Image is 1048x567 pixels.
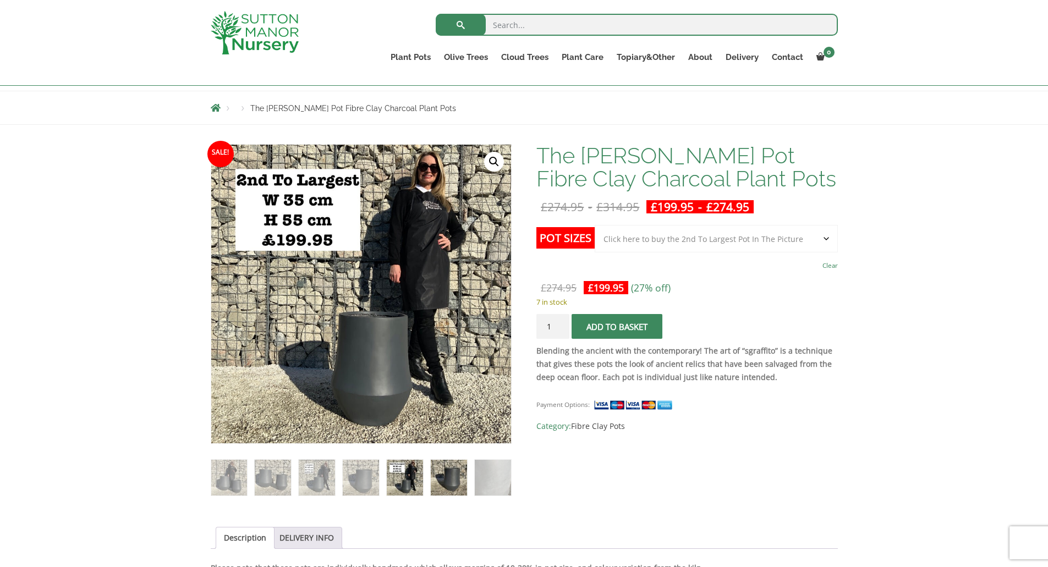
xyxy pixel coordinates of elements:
a: Plant Pots [384,49,437,65]
a: 0 [810,49,838,65]
span: £ [588,281,594,294]
img: The Bien Hoa Pot Fibre Clay Charcoal Plant Pots - Image 6 [431,460,467,496]
small: Payment Options: [536,400,590,409]
label: Pot Sizes [536,227,595,249]
bdi: 314.95 [596,199,639,214]
a: Clear options [822,258,838,273]
img: The Bien Hoa Pot Fibre Clay Charcoal Plant Pots - Image 3 [299,460,334,496]
bdi: 199.95 [651,199,694,214]
a: Delivery [719,49,765,65]
bdi: 274.95 [706,199,749,214]
span: £ [541,199,547,214]
img: The Bien Hoa Pot Fibre Clay Charcoal Plant Pots - Image 5 [387,460,423,496]
a: Olive Trees [437,49,495,65]
bdi: 274.95 [541,281,577,294]
del: - [536,200,644,213]
span: Category: [536,420,837,433]
a: About [682,49,719,65]
input: Search... [436,14,838,36]
ins: - [646,200,754,213]
span: (27% off) [631,281,671,294]
a: Topiary&Other [610,49,682,65]
h1: The [PERSON_NAME] Pot Fibre Clay Charcoal Plant Pots [536,144,837,190]
a: Cloud Trees [495,49,555,65]
a: Contact [765,49,810,65]
span: £ [651,199,657,214]
bdi: 274.95 [541,199,584,214]
a: DELIVERY INFO [279,527,334,548]
span: 0 [824,47,835,58]
bdi: 199.95 [588,281,624,294]
span: The [PERSON_NAME] Pot Fibre Clay Charcoal Plant Pots [250,104,456,113]
a: Plant Care [555,49,610,65]
strong: Blending the ancient with the contemporary! The art of “sgraffito” is a technique that gives thes... [536,345,832,382]
span: £ [596,199,603,214]
span: Sale! [207,141,234,167]
p: 7 in stock [536,295,837,309]
span: £ [541,281,546,294]
button: Add to basket [572,314,662,339]
img: The Bien Hoa Pot Fibre Clay Charcoal Plant Pots - Image 4 [343,460,378,496]
span: £ [706,199,713,214]
img: The Bien Hoa Pot Fibre Clay Charcoal Plant Pots - Image 2 [255,460,290,496]
input: Product quantity [536,314,569,339]
a: View full-screen image gallery [484,152,504,172]
nav: Breadcrumbs [211,103,838,112]
img: The Bien Hoa Pot Fibre Clay Charcoal Plant Pots - Image 7 [475,460,511,496]
img: logo [211,11,299,54]
a: Fibre Clay Pots [571,421,625,431]
a: Description [224,527,266,548]
img: payment supported [594,399,676,411]
img: The Bien Hoa Pot Fibre Clay Charcoal Plant Pots [211,460,247,496]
